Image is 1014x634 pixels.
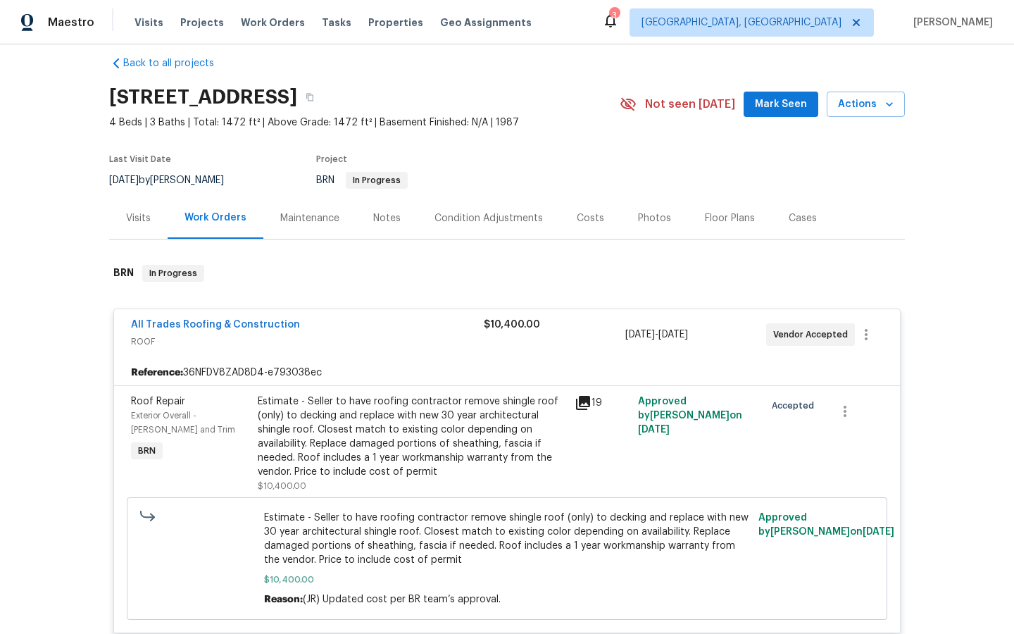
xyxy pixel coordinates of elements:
[638,211,671,225] div: Photos
[575,394,630,411] div: 19
[109,251,905,296] div: BRN In Progress
[638,397,742,435] span: Approved by [PERSON_NAME] on
[109,155,171,163] span: Last Visit Date
[755,96,807,113] span: Mark Seen
[258,482,306,490] span: $10,400.00
[258,394,566,479] div: Estimate - Seller to have roofing contractor remove shingle roof (only) to decking and replace wi...
[368,15,423,30] span: Properties
[789,211,817,225] div: Cases
[264,573,751,587] span: $10,400.00
[316,175,408,185] span: BRN
[48,15,94,30] span: Maestro
[131,335,484,349] span: ROOF
[132,444,161,458] span: BRN
[641,15,841,30] span: [GEOGRAPHIC_DATA], [GEOGRAPHIC_DATA]
[773,328,853,342] span: Vendor Accepted
[908,15,993,30] span: [PERSON_NAME]
[114,360,900,385] div: 36NFDV8ZAD8D4-e793038ec
[109,172,241,189] div: by [PERSON_NAME]
[297,85,323,110] button: Copy Address
[638,425,670,435] span: [DATE]
[645,97,735,111] span: Not seen [DATE]
[322,18,351,27] span: Tasks
[126,211,151,225] div: Visits
[758,513,894,537] span: Approved by [PERSON_NAME] on
[280,211,339,225] div: Maintenance
[347,176,406,185] span: In Progress
[131,320,300,330] a: All Trades Roofing & Construction
[144,266,203,280] span: In Progress
[184,211,246,225] div: Work Orders
[484,320,540,330] span: $10,400.00
[609,8,619,23] div: 3
[264,595,303,604] span: Reason:
[772,399,820,413] span: Accepted
[625,328,688,342] span: -
[373,211,401,225] div: Notes
[264,511,751,567] span: Estimate - Seller to have roofing contractor remove shingle roof (only) to decking and replace wi...
[131,397,185,406] span: Roof Repair
[316,155,347,163] span: Project
[705,211,755,225] div: Floor Plans
[440,15,532,30] span: Geo Assignments
[434,211,543,225] div: Condition Adjustments
[863,527,894,537] span: [DATE]
[109,116,620,130] span: 4 Beds | 3 Baths | Total: 1472 ft² | Above Grade: 1472 ft² | Basement Finished: N/A | 1987
[625,330,655,340] span: [DATE]
[109,90,297,104] h2: [STREET_ADDRESS]
[744,92,818,118] button: Mark Seen
[113,265,134,282] h6: BRN
[131,411,235,434] span: Exterior Overall - [PERSON_NAME] and Trim
[827,92,905,118] button: Actions
[577,211,604,225] div: Costs
[241,15,305,30] span: Work Orders
[131,366,183,380] b: Reference:
[109,56,244,70] a: Back to all projects
[658,330,688,340] span: [DATE]
[134,15,163,30] span: Visits
[838,96,894,113] span: Actions
[180,15,224,30] span: Projects
[303,595,501,604] span: (JR) Updated cost per BR team’s approval.
[109,175,139,185] span: [DATE]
